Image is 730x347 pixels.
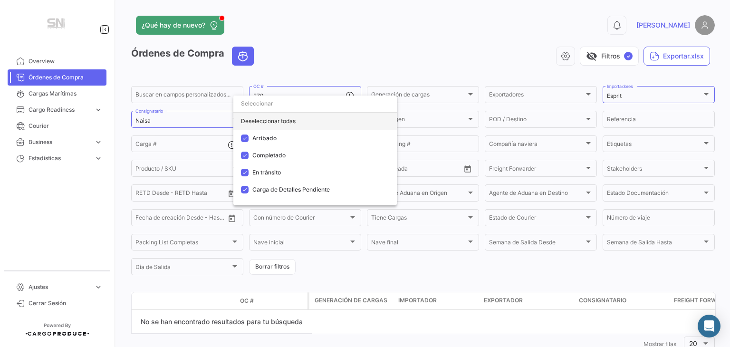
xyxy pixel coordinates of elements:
[252,152,286,159] span: Completado
[252,186,330,193] span: Carga de Detalles Pendiente
[252,135,277,142] span: Arribado
[252,169,281,176] span: En tránsito
[698,315,720,337] div: Abrir Intercom Messenger
[233,95,397,112] input: dropdown search
[233,113,397,130] div: Deseleccionar todas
